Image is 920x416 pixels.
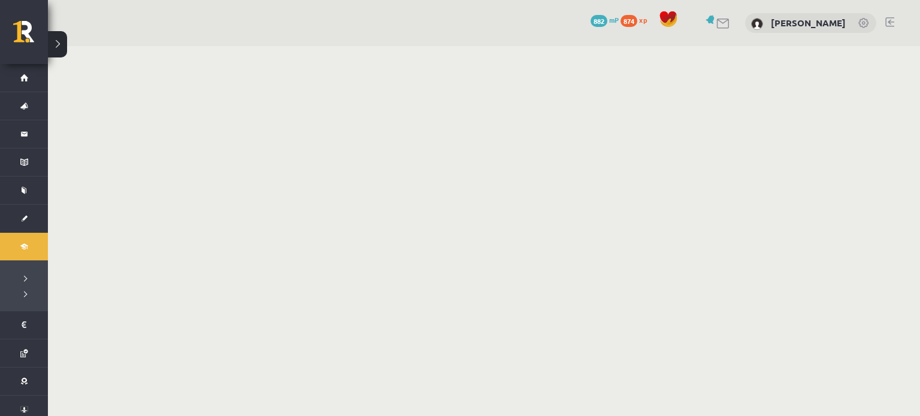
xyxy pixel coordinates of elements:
a: 874 xp [621,15,653,25]
span: xp [639,15,647,25]
span: mP [609,15,619,25]
a: Rīgas 1. Tālmācības vidusskola [13,21,48,51]
span: 882 [591,15,607,27]
a: [PERSON_NAME] [771,17,846,29]
span: 874 [621,15,637,27]
a: 882 mP [591,15,619,25]
img: Sannija Zaļkalne [751,18,763,30]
